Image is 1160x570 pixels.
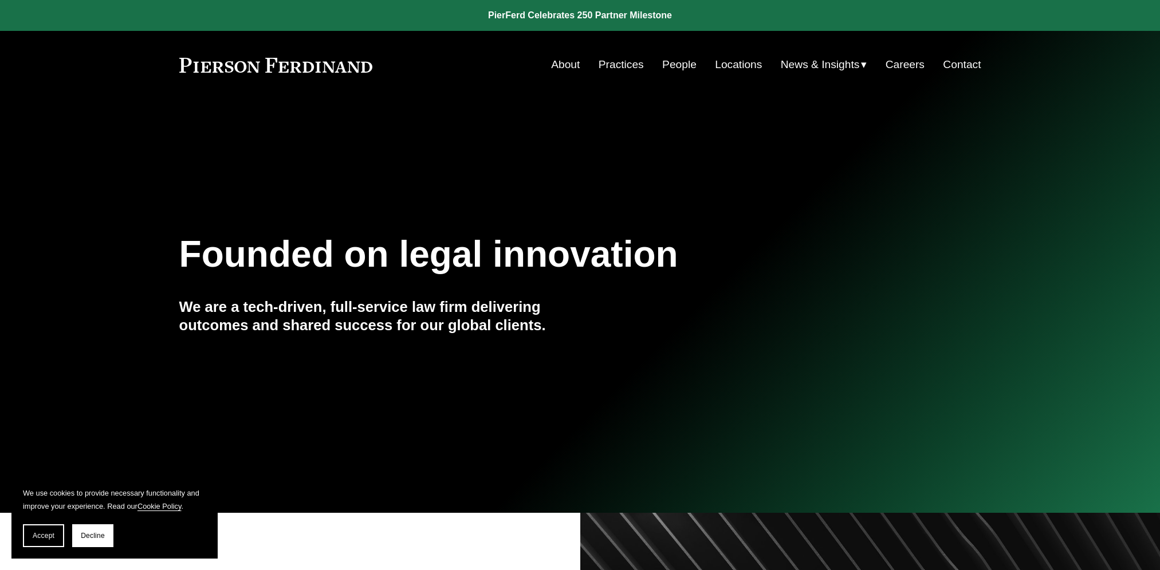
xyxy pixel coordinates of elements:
[943,54,981,76] a: Contact
[599,54,644,76] a: Practices
[781,55,860,75] span: News & Insights
[781,54,867,76] a: folder dropdown
[72,524,113,547] button: Decline
[551,54,580,76] a: About
[179,298,580,335] h4: We are a tech-driven, full-service law firm delivering outcomes and shared success for our global...
[11,475,218,559] section: Cookie banner
[886,54,925,76] a: Careers
[23,524,64,547] button: Accept
[179,233,848,275] h1: Founded on legal innovation
[23,486,206,513] p: We use cookies to provide necessary functionality and improve your experience. Read our .
[81,532,105,540] span: Decline
[715,54,762,76] a: Locations
[662,54,697,76] a: People
[137,502,182,510] a: Cookie Policy
[33,532,54,540] span: Accept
